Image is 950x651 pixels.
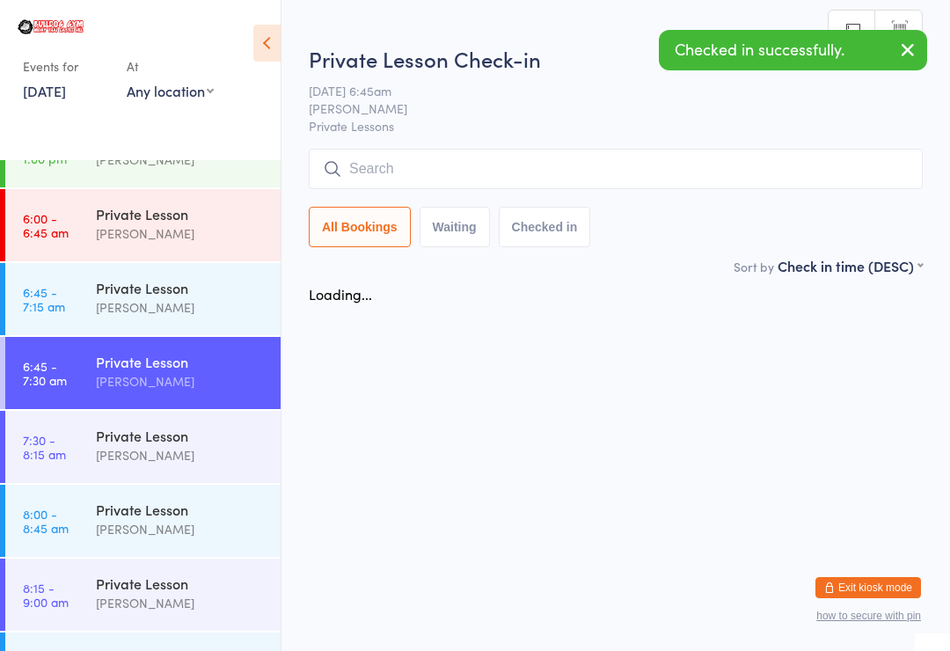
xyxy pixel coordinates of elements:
[127,81,214,100] div: Any location
[96,426,266,445] div: Private Lesson
[5,189,281,261] a: 6:00 -6:45 amPrivate Lesson[PERSON_NAME]
[309,82,895,99] span: [DATE] 6:45am
[309,117,923,135] span: Private Lessons
[309,284,372,304] div: Loading...
[309,44,923,73] h2: Private Lesson Check-in
[815,577,921,598] button: Exit kiosk mode
[96,500,266,519] div: Private Lesson
[309,149,923,189] input: Search
[96,297,266,318] div: [PERSON_NAME]
[96,150,266,170] div: [PERSON_NAME]
[778,256,923,275] div: Check in time (DESC)
[23,211,69,239] time: 6:00 - 6:45 am
[23,81,66,100] a: [DATE]
[5,411,281,483] a: 7:30 -8:15 amPrivate Lesson[PERSON_NAME]
[96,574,266,593] div: Private Lesson
[734,258,774,275] label: Sort by
[5,263,281,335] a: 6:45 -7:15 amPrivate Lesson[PERSON_NAME]
[309,207,411,247] button: All Bookings
[23,581,69,609] time: 8:15 - 9:00 am
[18,19,84,34] img: Bulldog Gym Castle Hill Pty Ltd
[96,352,266,371] div: Private Lesson
[816,610,921,622] button: how to secure with pin
[96,445,266,465] div: [PERSON_NAME]
[23,359,67,387] time: 6:45 - 7:30 am
[96,204,266,223] div: Private Lesson
[96,278,266,297] div: Private Lesson
[23,52,109,81] div: Events for
[659,30,927,70] div: Checked in successfully.
[309,99,895,117] span: [PERSON_NAME]
[5,485,281,557] a: 8:00 -8:45 amPrivate Lesson[PERSON_NAME]
[420,207,490,247] button: Waiting
[96,519,266,539] div: [PERSON_NAME]
[96,223,266,244] div: [PERSON_NAME]
[23,137,67,165] time: 6:00 - 1:00 pm
[5,559,281,631] a: 8:15 -9:00 amPrivate Lesson[PERSON_NAME]
[96,371,266,391] div: [PERSON_NAME]
[23,285,65,313] time: 6:45 - 7:15 am
[23,507,69,535] time: 8:00 - 8:45 am
[96,593,266,613] div: [PERSON_NAME]
[23,433,66,461] time: 7:30 - 8:15 am
[5,337,281,409] a: 6:45 -7:30 amPrivate Lesson[PERSON_NAME]
[499,207,591,247] button: Checked in
[127,52,214,81] div: At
